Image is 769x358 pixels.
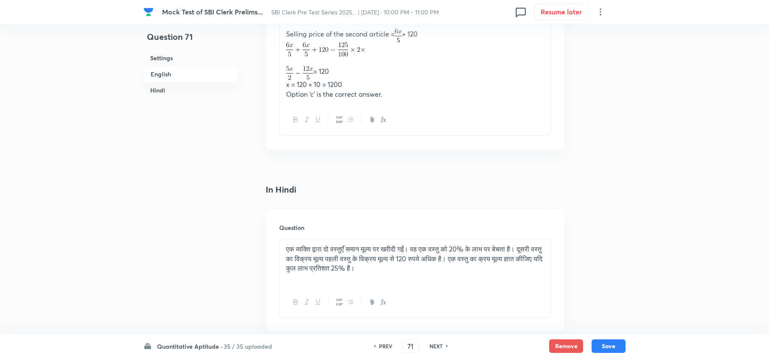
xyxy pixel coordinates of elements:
[286,66,313,80] img: \frac{5 x}{2}-\frac{12 x}{5}
[395,29,402,43] img: \frac{6 x}{5}
[279,223,551,232] h6: Question
[143,50,239,66] h6: Settings
[162,7,263,16] span: Mock Test of SBI Clerk Prelims...
[549,339,583,353] button: Remove
[379,342,392,350] h6: PREV
[224,342,272,351] h6: 35 / 35 uploaded
[143,31,239,50] h4: Question 71
[286,244,544,273] p: एक व्यक्ति द्वारा दो वस्तुएँ समान मूल्य पर खरीदी गईं। वह एक वस्तु को 20% के लाभ पर बेचता है। दूसर...
[157,342,222,351] h6: Quantitative Aptitude ·
[286,66,544,80] p: = 120
[143,7,155,17] a: Company Logo
[286,29,544,43] p: Selling price of the second article = + 120
[266,183,564,196] h4: In Hindi
[143,82,239,98] h6: Hindi
[592,339,626,353] button: Save
[143,7,154,17] img: Company Logo
[286,80,544,89] p: x = 120 × 10 = 1200
[271,8,439,16] span: SBI Clerk Pre Test Series 2025... | [DATE] · 10:00 PM - 11:00 PM
[286,42,365,56] img: \frac{6 x}{5}+\frac{6 x}{5}+120=\frac{125}{100} \times 2 \times
[143,66,239,82] h6: English
[286,89,544,99] p: Option ‘c’ is the correct answer.
[534,3,589,20] button: Resume later
[429,342,443,350] h6: NEXT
